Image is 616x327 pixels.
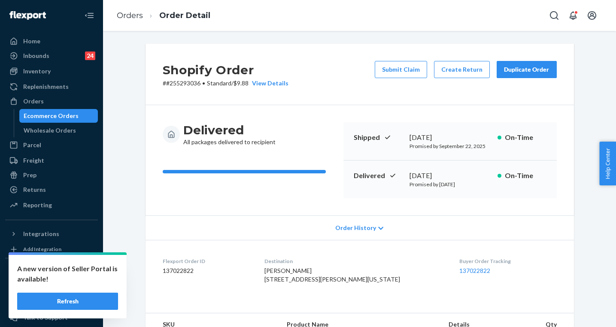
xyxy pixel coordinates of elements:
a: Returns [5,183,98,197]
div: Orders [23,97,44,106]
div: Duplicate Order [504,65,549,74]
ol: breadcrumbs [110,3,217,28]
h2: Shopify Order [163,61,288,79]
div: Inventory [23,67,51,76]
div: Freight [23,156,44,165]
iframe: Opens a widget where you can chat to one of our agents [560,301,607,323]
p: Promised by September 22, 2025 [410,142,491,150]
div: Home [23,37,40,45]
p: Shipped [354,133,403,142]
p: Promised by [DATE] [410,181,491,188]
div: Returns [23,185,46,194]
div: Prep [23,171,36,179]
dd: 137022822 [163,266,251,275]
a: Settings [5,296,98,310]
div: Parcel [23,141,41,149]
a: Add Fast Tag [5,282,98,293]
p: On-Time [505,171,546,181]
button: Integrations [5,227,98,241]
h3: Delivered [183,122,276,138]
button: Duplicate Order [497,61,557,78]
dt: Destination [264,257,446,265]
button: Help Center [599,142,616,185]
button: Submit Claim [375,61,427,78]
button: Open Search Box [546,7,563,24]
div: Wholesale Orders [24,126,76,135]
button: View Details [249,79,288,88]
div: [DATE] [410,171,491,181]
button: Fast Tags [5,265,98,279]
a: Add Integration [5,244,98,254]
button: Open account menu [583,7,601,24]
a: Inventory [5,64,98,78]
div: [DATE] [410,133,491,142]
a: Order Detail [159,11,210,20]
button: Close Navigation [81,7,98,24]
a: Home [5,34,98,48]
span: Standard [207,79,231,87]
a: 137022822 [459,267,490,274]
a: Ecommerce Orders [19,109,98,123]
div: Reporting [23,201,52,209]
button: Create Return [434,61,490,78]
dt: Flexport Order ID [163,257,251,265]
button: Refresh [17,293,118,310]
div: Integrations [23,230,59,238]
div: 24 [85,51,95,60]
img: Flexport logo [9,11,46,20]
div: Inbounds [23,51,49,60]
a: Prep [5,168,98,182]
a: Orders [5,94,98,108]
a: Reporting [5,198,98,212]
div: Ecommerce Orders [24,112,79,120]
span: [PERSON_NAME] [STREET_ADDRESS][PERSON_NAME][US_STATE] [264,267,400,283]
a: Parcel [5,138,98,152]
div: Add Integration [23,245,61,253]
a: Replenishments [5,80,98,94]
p: Delivered [354,171,403,181]
button: Open notifications [564,7,582,24]
button: Talk to Support [5,311,98,324]
p: On-Time [505,133,546,142]
a: Inbounds24 [5,49,98,63]
p: A new version of Seller Portal is available! [17,263,118,284]
span: Order History [335,224,376,232]
a: Orders [117,11,143,20]
dt: Buyer Order Tracking [459,257,556,265]
div: Replenishments [23,82,69,91]
span: • [202,79,205,87]
a: Wholesale Orders [19,124,98,137]
div: All packages delivered to recipient [183,122,276,146]
p: # #255293036 / $9.88 [163,79,288,88]
a: Freight [5,154,98,167]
